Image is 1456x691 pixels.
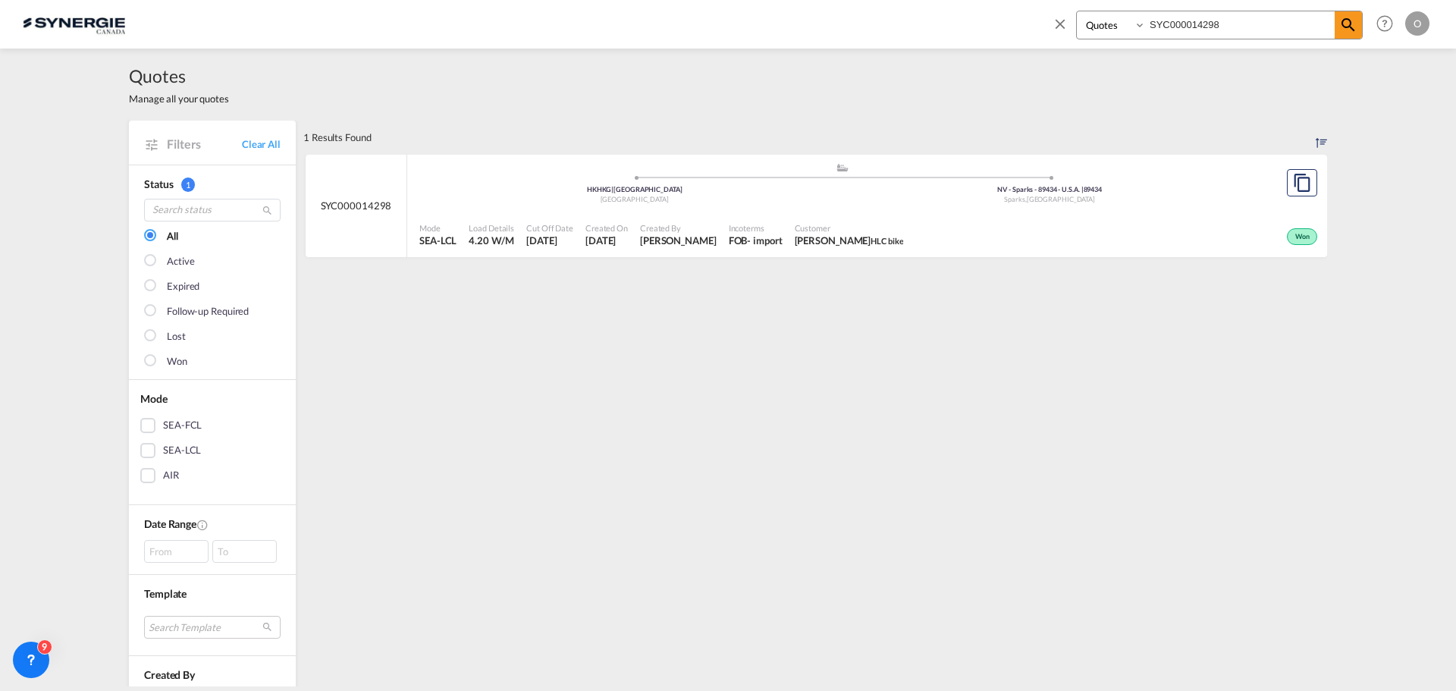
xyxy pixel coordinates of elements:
md-icon: icon-close [1052,15,1068,32]
div: O [1405,11,1429,36]
div: Sort by: Created On [1316,121,1327,154]
div: Lost [167,329,186,344]
div: SEA-LCL [163,443,201,458]
span: NV - Sparks - 89434 - U.S.A. [997,185,1083,193]
span: SEA-LCL [419,234,457,247]
span: Rosa Ho [640,234,717,247]
div: All [167,229,178,244]
span: Won [1295,232,1313,243]
md-icon: Created On [196,519,209,531]
span: Help [1372,11,1398,36]
div: Expired [167,279,199,294]
div: - import [747,234,782,247]
span: Template [144,587,187,600]
button: Copy Quote [1287,169,1317,196]
span: Mode [419,222,457,234]
md-icon: assets/icons/custom/ship-fill.svg [833,164,852,171]
md-checkbox: SEA-LCL [140,443,284,458]
span: Cut Off Date [526,222,573,234]
span: Load Details [469,222,514,234]
div: 1 Results Found [303,121,372,154]
span: HKHKG [GEOGRAPHIC_DATA] [587,185,682,193]
span: 4.20 W/M [469,234,513,247]
span: [GEOGRAPHIC_DATA] [601,195,669,203]
span: SYC000014298 [321,199,392,212]
a: Clear All [242,137,281,151]
span: , [1025,195,1027,203]
span: icon-magnify [1335,11,1362,39]
span: Manage all your quotes [129,92,229,105]
span: HLC bike [871,236,903,246]
span: 1 [181,177,195,192]
span: | [611,185,613,193]
span: Created By [640,222,717,234]
span: | [1081,185,1084,193]
span: Status [144,177,173,190]
span: 25 Aug 2025 [526,234,573,247]
md-checkbox: AIR [140,468,284,483]
span: Incoterms [729,222,783,234]
div: Help [1372,11,1405,38]
div: AIR [163,468,179,483]
input: Enter Quotation Number [1146,11,1335,38]
span: From To [144,540,281,563]
div: Status 1 [144,177,281,192]
div: Follow-up Required [167,304,249,319]
img: 1f56c880d42311ef80fc7dca854c8e59.png [23,7,125,41]
span: [GEOGRAPHIC_DATA] [1027,195,1095,203]
span: icon-close [1052,11,1076,47]
div: Won [1287,228,1317,245]
span: Created On [585,222,628,234]
span: Date Range [144,517,196,530]
span: Filters [167,136,242,152]
div: SEA-FCL [163,418,202,433]
md-icon: icon-magnify [1339,16,1357,34]
div: FOB [729,234,748,247]
div: SYC000014298 assets/icons/custom/ship-fill.svgassets/icons/custom/roll-o-plane.svgOriginHong Kong... [306,155,1327,258]
div: From [144,540,209,563]
span: Hala Laalj HLC bike [795,234,904,247]
span: Customer [795,222,904,234]
div: FOB import [729,234,783,247]
md-icon: assets/icons/custom/copyQuote.svg [1293,174,1311,192]
input: Search status [144,199,281,221]
span: Created By [144,668,195,681]
span: Sparks [1004,195,1026,203]
div: Won [167,354,187,369]
span: Quotes [129,64,229,88]
div: Active [167,254,194,269]
md-checkbox: SEA-FCL [140,418,284,433]
md-icon: icon-magnify [262,205,273,216]
div: To [212,540,277,563]
span: 89434 [1084,185,1103,193]
span: 25 Aug 2025 [585,234,628,247]
span: Mode [140,392,168,405]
